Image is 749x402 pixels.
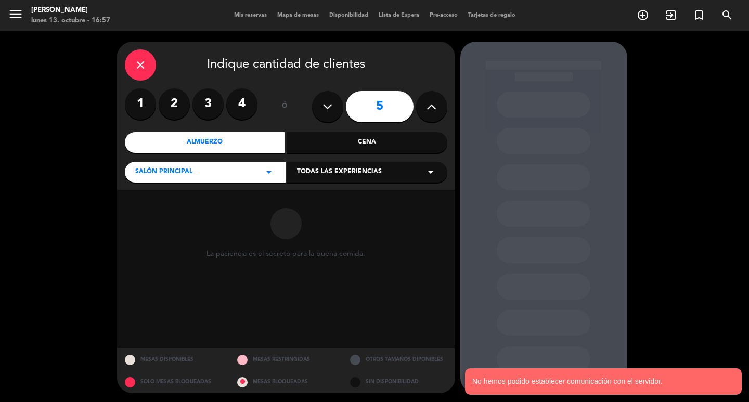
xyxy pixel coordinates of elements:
[229,371,342,393] div: MESAS BLOQUEADAS
[192,88,224,120] label: 3
[229,12,272,18] span: Mis reservas
[8,6,23,22] i: menu
[229,348,342,371] div: MESAS RESTRINGIDAS
[287,132,447,153] div: Cena
[324,12,373,18] span: Disponibilidad
[424,166,437,178] i: arrow_drop_down
[342,348,455,371] div: OTROS TAMAÑOS DIPONIBLES
[693,9,705,21] i: turned_in_not
[721,9,733,21] i: search
[297,167,382,177] span: Todas las experiencias
[424,12,463,18] span: Pre-acceso
[465,368,742,395] notyf-toast: No hemos podido establecer comunicación con el servidor.
[31,5,110,16] div: [PERSON_NAME]
[159,88,190,120] label: 2
[8,6,23,25] button: menu
[125,49,447,81] div: Indique cantidad de clientes
[206,250,365,258] div: La paciencia es el secreto para la buena comida.
[637,9,649,21] i: add_circle_outline
[125,132,285,153] div: Almuerzo
[31,16,110,26] div: lunes 13. octubre - 16:57
[117,348,230,371] div: MESAS DISPONIBLES
[272,12,324,18] span: Mapa de mesas
[463,12,521,18] span: Tarjetas de regalo
[226,88,257,120] label: 4
[263,166,275,178] i: arrow_drop_down
[125,88,156,120] label: 1
[134,59,147,71] i: close
[373,12,424,18] span: Lista de Espera
[665,9,677,21] i: exit_to_app
[342,371,455,393] div: SIN DISPONIBILIDAD
[117,371,230,393] div: SOLO MESAS BLOQUEADAS
[135,167,192,177] span: Salón Principal
[268,88,302,125] div: ó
